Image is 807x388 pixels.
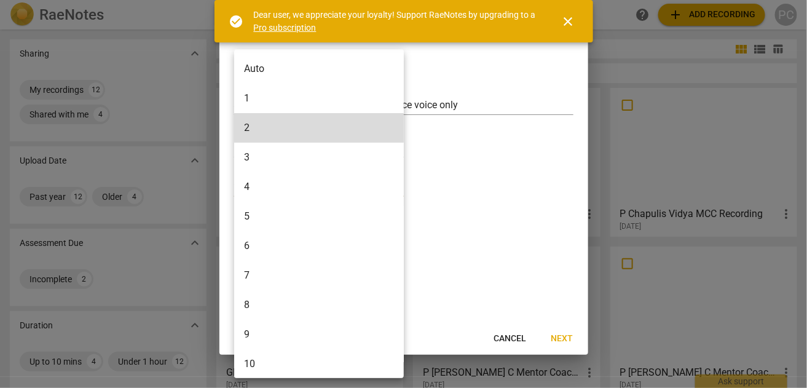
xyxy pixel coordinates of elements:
li: 9 [234,320,408,349]
span: close [561,14,576,29]
li: 6 [234,231,408,261]
li: 4 [234,172,408,202]
li: 8 [234,290,408,320]
li: 3 [234,143,408,172]
button: Close [554,7,583,36]
li: Auto [234,54,408,84]
li: 7 [234,261,408,290]
li: 1 [234,84,408,113]
div: Dear user, we appreciate your loyalty! Support RaeNotes by upgrading to a [254,9,539,34]
a: Pro subscription [254,23,317,33]
li: 5 [234,202,408,231]
li: 2 [234,113,408,143]
span: check_circle [229,14,244,29]
li: 10 [234,349,408,379]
